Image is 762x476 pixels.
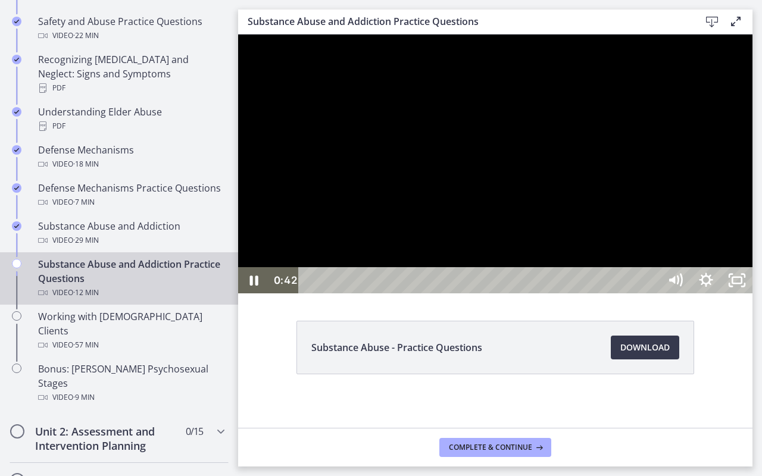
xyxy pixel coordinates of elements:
div: PDF [38,81,224,95]
button: Mute [421,233,452,259]
div: Substance Abuse and Addiction Practice Questions [38,257,224,300]
div: Understanding Elder Abuse [38,105,224,133]
a: Download [611,336,679,359]
div: Video [38,390,224,405]
div: Defense Mechanisms Practice Questions [38,181,224,209]
button: Show settings menu [452,233,483,259]
h2: Unit 2: Assessment and Intervention Planning [35,424,180,453]
div: PDF [38,119,224,133]
i: Completed [12,145,21,155]
span: Download [620,340,670,355]
span: · 7 min [73,195,95,209]
span: · 57 min [73,338,99,352]
i: Completed [12,55,21,64]
span: Complete & continue [449,443,532,452]
span: · 29 min [73,233,99,248]
div: Safety and Abuse Practice Questions [38,14,224,43]
span: 0 / 15 [186,424,203,439]
div: Bonus: [PERSON_NAME] Psychosexual Stages [38,362,224,405]
iframe: Video Lesson [238,35,752,293]
i: Completed [12,17,21,26]
div: Video [38,157,224,171]
span: · 22 min [73,29,99,43]
button: Unfullscreen [483,233,514,259]
i: Completed [12,221,21,231]
div: Video [38,29,224,43]
div: Recognizing [MEDICAL_DATA] and Neglect: Signs and Symptoms [38,52,224,95]
span: · 18 min [73,157,99,171]
div: Defense Mechanisms [38,143,224,171]
span: · 9 min [73,390,95,405]
span: Substance Abuse - Practice Questions [311,340,482,355]
i: Completed [12,183,21,193]
span: · 12 min [73,286,99,300]
div: Working with [DEMOGRAPHIC_DATA] Clients [38,309,224,352]
button: Complete & continue [439,438,551,457]
i: Completed [12,107,21,117]
div: Video [38,286,224,300]
div: Video [38,338,224,352]
div: Video [38,195,224,209]
div: Video [38,233,224,248]
h3: Substance Abuse and Addiction Practice Questions [248,14,681,29]
div: Substance Abuse and Addiction [38,219,224,248]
